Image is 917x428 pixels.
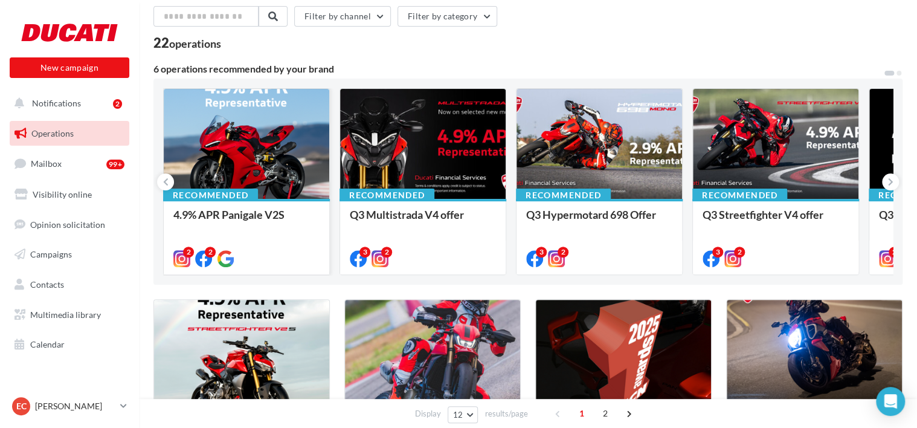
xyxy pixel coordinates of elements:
[153,36,221,50] div: 22
[7,182,132,207] a: Visibility online
[381,247,392,258] div: 2
[10,395,129,418] a: EC [PERSON_NAME]
[7,121,132,146] a: Operations
[10,57,129,78] button: New campaign
[153,64,883,74] div: 6 operations recommended by your brand
[703,209,849,233] div: Q3 Streetfighter V4 offer
[294,6,391,27] button: Filter by channel
[31,128,74,138] span: Operations
[16,400,27,412] span: EC
[7,151,132,177] a: Mailbox99+
[35,400,115,412] p: [PERSON_NAME]
[7,302,132,328] a: Multimedia library
[7,272,132,297] a: Contacts
[33,189,92,199] span: Visibility online
[183,247,194,258] div: 2
[7,212,132,238] a: Opinion solicitation
[163,189,258,202] div: Recommended
[339,189,434,202] div: Recommended
[7,332,132,357] a: Calendar
[359,247,370,258] div: 3
[30,249,72,259] span: Campaigns
[113,99,122,109] div: 2
[7,242,132,267] a: Campaigns
[596,404,615,423] span: 2
[889,247,899,258] div: 2
[876,387,905,416] div: Open Intercom Messenger
[205,247,216,258] div: 2
[536,247,547,258] div: 3
[734,247,745,258] div: 2
[30,279,64,290] span: Contacts
[692,189,787,202] div: Recommended
[516,189,611,202] div: Recommended
[106,160,124,169] div: 99+
[7,91,127,116] button: Notifications 2
[397,6,497,27] button: Filter by category
[526,209,672,233] div: Q3 Hypermotard 698 Offer
[173,209,320,233] div: 4.9% APR Panigale V2S
[30,339,65,349] span: Calendar
[169,38,221,49] div: operations
[572,404,591,423] span: 1
[30,219,105,229] span: Opinion solicitation
[484,408,527,420] span: results/page
[453,410,463,420] span: 12
[30,310,101,320] span: Multimedia library
[415,408,441,420] span: Display
[32,98,81,108] span: Notifications
[712,247,723,258] div: 3
[448,406,478,423] button: 12
[31,158,62,169] span: Mailbox
[558,247,568,258] div: 2
[350,209,496,233] div: Q3 Multistrada V4 offer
